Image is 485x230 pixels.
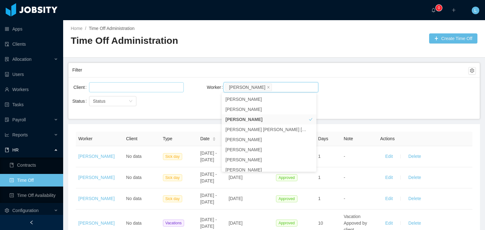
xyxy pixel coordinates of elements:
span: Date [200,135,210,142]
span: / [85,26,86,31]
input: Worker [273,83,277,91]
span: L [474,7,477,14]
span: Type [163,136,172,141]
i: icon: file-protect [5,118,9,122]
i: icon: check [309,158,313,162]
span: Approved [276,220,297,227]
span: [DATE] [229,175,242,180]
a: [PERSON_NAME] [78,221,115,226]
a: Time Off Administration [89,26,135,31]
span: Worker [78,136,93,141]
span: Vacations [163,220,184,227]
span: No data [126,175,141,180]
i: icon: bell [431,8,436,12]
i: icon: check [309,168,313,172]
span: No data [126,196,141,201]
span: [DATE] - [DATE] [200,217,217,229]
a: Home [71,26,82,31]
a: icon: userWorkers [5,83,58,96]
i: icon: setting [5,208,9,213]
span: Sick day [163,174,182,181]
span: Approved [276,195,297,202]
span: Sick day [163,195,182,202]
button: Edit [380,152,398,162]
span: No data [126,221,141,226]
button: icon: plusCreate Time Off [429,33,477,43]
label: Worker [207,85,225,90]
span: Reports [12,132,28,137]
span: Payroll [12,117,26,122]
div: Filter [72,64,468,76]
i: icon: book [5,148,9,152]
span: [DATE] - [DATE] [200,172,217,183]
i: icon: check [309,138,313,141]
button: Edit [380,173,398,183]
a: icon: auditClients [5,38,58,50]
a: icon: bookContracts [9,159,58,171]
i: icon: check [309,97,313,101]
span: [DATE] - [DATE] [200,151,217,162]
a: icon: profileTasks [5,98,58,111]
h2: Time Off Administration [71,34,274,47]
li: [PERSON_NAME] [222,165,316,175]
button: Delete [403,152,426,162]
div: Sort [212,136,216,141]
input: Client [91,83,94,91]
span: Approved [276,174,297,181]
span: Sick day [163,153,182,160]
i: icon: check [309,148,313,152]
span: Days [318,136,328,141]
span: Status [93,99,105,104]
div: [PERSON_NAME] [229,84,265,91]
li: [PERSON_NAME] [222,114,316,124]
span: 1 [318,154,321,159]
span: No data [126,154,141,159]
a: icon: robotUsers [5,68,58,81]
button: Delete [403,218,426,228]
i: icon: close [267,85,270,89]
li: [PERSON_NAME] [222,145,316,155]
span: Allocation [12,57,32,62]
span: - [344,154,345,159]
a: [PERSON_NAME] [78,175,115,180]
button: Edit [380,194,398,204]
span: - [344,196,345,201]
span: HR [12,147,19,152]
sup: 0 [436,5,442,11]
i: icon: down [129,99,133,104]
i: icon: solution [5,57,9,61]
span: Note [344,136,353,141]
li: [PERSON_NAME] [222,155,316,165]
a: icon: profileTime Off Availability [9,189,58,202]
span: 10 [318,221,323,226]
i: icon: line-chart [5,133,9,137]
li: Gabriel Machado [225,83,272,91]
i: icon: check [309,107,313,111]
i: icon: caret-up [212,136,216,138]
a: [PERSON_NAME] [78,196,115,201]
a: icon: profileTime Off [9,174,58,187]
span: Configuration [12,208,39,213]
i: icon: check [309,118,313,121]
i: icon: caret-down [212,139,216,141]
button: icon: setting [468,67,476,75]
li: [PERSON_NAME] [222,94,316,104]
span: Actions [380,136,395,141]
li: [PERSON_NAME] [222,104,316,114]
span: 1 [318,196,321,201]
span: [DATE] [229,221,242,226]
span: 1 [318,175,321,180]
a: icon: appstoreApps [5,23,58,35]
label: Status [72,99,89,104]
li: [PERSON_NAME] [222,135,316,145]
label: Client [74,85,89,90]
button: Delete [403,194,426,204]
span: - [344,175,345,180]
i: icon: plus [452,8,456,12]
span: [DATE] [229,196,242,201]
span: [DATE] - [DATE] [200,193,217,204]
i: icon: check [309,128,313,131]
span: Client [126,136,137,141]
a: [PERSON_NAME] [78,154,115,159]
button: Edit [380,218,398,228]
